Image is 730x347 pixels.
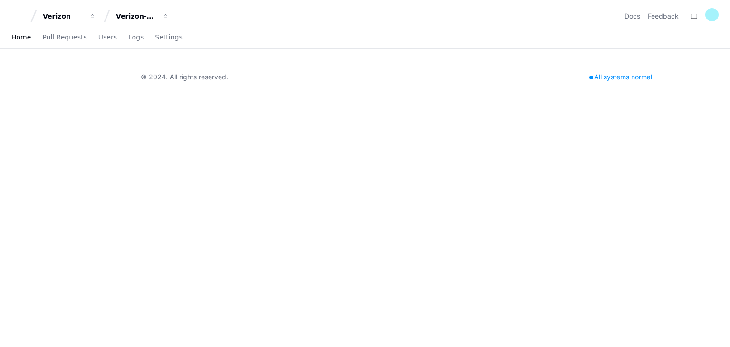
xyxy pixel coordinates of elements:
[11,34,31,40] span: Home
[584,70,658,84] div: All systems normal
[42,27,86,48] a: Pull Requests
[155,34,182,40] span: Settings
[11,27,31,48] a: Home
[141,72,228,82] div: © 2024. All rights reserved.
[98,27,117,48] a: Users
[128,34,144,40] span: Logs
[624,11,640,21] a: Docs
[112,8,173,25] button: Verizon-Clarify-Service-Qualifications
[43,11,84,21] div: Verizon
[42,34,86,40] span: Pull Requests
[128,27,144,48] a: Logs
[116,11,157,21] div: Verizon-Clarify-Service-Qualifications
[648,11,679,21] button: Feedback
[98,34,117,40] span: Users
[39,8,100,25] button: Verizon
[155,27,182,48] a: Settings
